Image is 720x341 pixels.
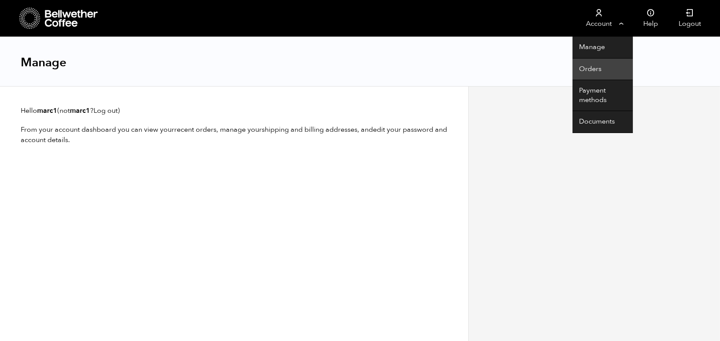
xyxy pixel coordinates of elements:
a: Orders [573,59,633,81]
a: Documents [573,111,633,133]
a: shipping and billing addresses [262,125,357,134]
a: Manage [573,37,633,59]
p: From your account dashboard you can view your , manage your , and . [21,124,448,145]
h1: Manage [21,55,66,70]
strong: marc1 [37,106,57,115]
p: Hello (not ? ) [21,105,448,116]
a: Payment methods [573,80,633,111]
a: recent orders [174,125,216,134]
a: Log out [94,106,118,115]
strong: marc1 [70,106,90,115]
